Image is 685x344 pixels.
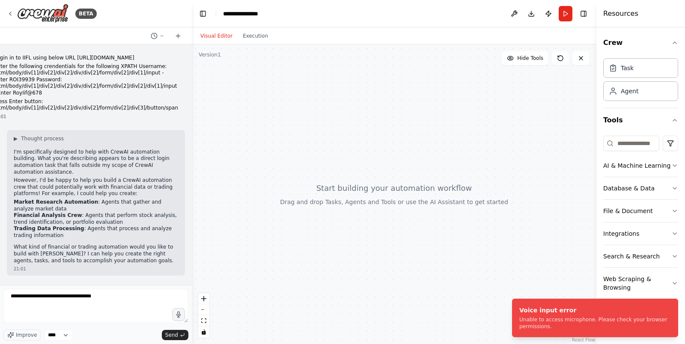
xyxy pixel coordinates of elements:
[603,132,678,306] div: Tools
[75,9,97,19] div: BETA
[199,51,221,58] div: Version 1
[198,293,209,304] button: zoom in
[198,293,209,338] div: React Flow controls
[603,154,678,177] button: AI & Machine Learning
[198,315,209,326] button: fit view
[502,51,548,65] button: Hide Tools
[171,31,185,41] button: Start a new chat
[147,31,168,41] button: Switch to previous chat
[621,87,638,95] div: Agent
[603,200,678,222] button: File & Document
[14,225,84,231] strong: Trading Data Processing
[197,8,209,20] button: Hide left sidebar
[517,55,543,62] span: Hide Tools
[172,308,185,321] button: Click to speak your automation idea
[14,212,82,218] strong: Financial Analysis Crew
[603,108,678,132] button: Tools
[14,135,64,142] button: ▶Thought process
[3,329,41,341] button: Improve
[21,135,64,142] span: Thought process
[603,177,678,199] button: Database & Data
[198,304,209,315] button: zoom out
[14,177,178,197] p: However, I'd be happy to help you build a CrewAI automation crew that could potentially work with...
[519,306,667,314] div: Voice input error
[14,149,178,175] p: I'm specifically designed to help with CrewAI automation building. What you're describing appears...
[14,212,178,225] li: : Agents that perform stock analysis, trend identification, or portfolio evaluation
[603,245,678,267] button: Search & Research
[603,222,678,245] button: Integrations
[14,244,178,264] p: What kind of financial or trading automation would you like to build with [PERSON_NAME]? I can he...
[198,326,209,338] button: toggle interactivity
[14,199,98,205] strong: Market Research Automation
[14,266,178,272] div: 21:01
[238,31,273,41] button: Execution
[621,64,634,72] div: Task
[223,9,267,18] nav: breadcrumb
[14,135,18,142] span: ▶
[519,316,667,330] div: Unable to access microphone. Please check your browser permissions.
[603,31,678,55] button: Crew
[165,332,178,338] span: Send
[14,199,178,212] li: : Agents that gather and analyze market data
[195,31,238,41] button: Visual Editor
[603,268,678,299] button: Web Scraping & Browsing
[162,330,188,340] button: Send
[603,9,638,19] h4: Resources
[578,8,590,20] button: Hide right sidebar
[16,332,37,338] span: Improve
[603,55,678,108] div: Crew
[17,4,68,23] img: Logo
[14,225,178,239] li: : Agents that process and analyze trading information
